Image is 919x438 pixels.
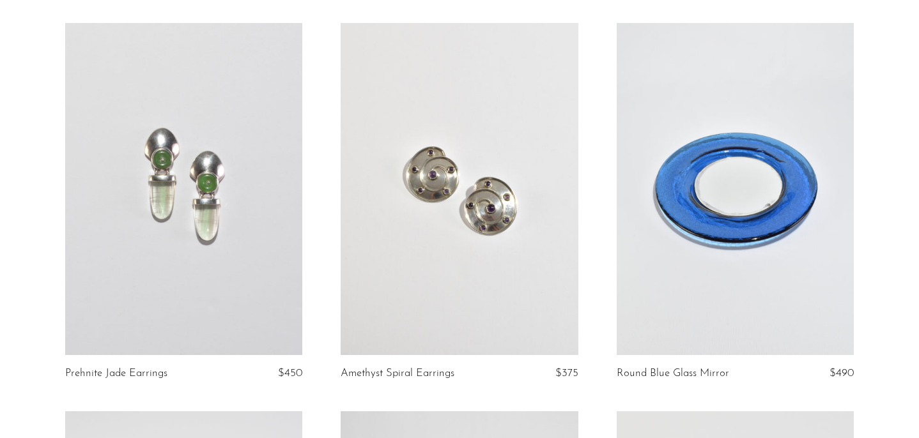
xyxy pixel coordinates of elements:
[341,368,454,379] a: Amethyst Spiral Earrings
[830,368,854,379] span: $490
[65,368,167,379] a: Prehnite Jade Earrings
[278,368,302,379] span: $450
[617,368,729,379] a: Round Blue Glass Mirror
[555,368,578,379] span: $375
